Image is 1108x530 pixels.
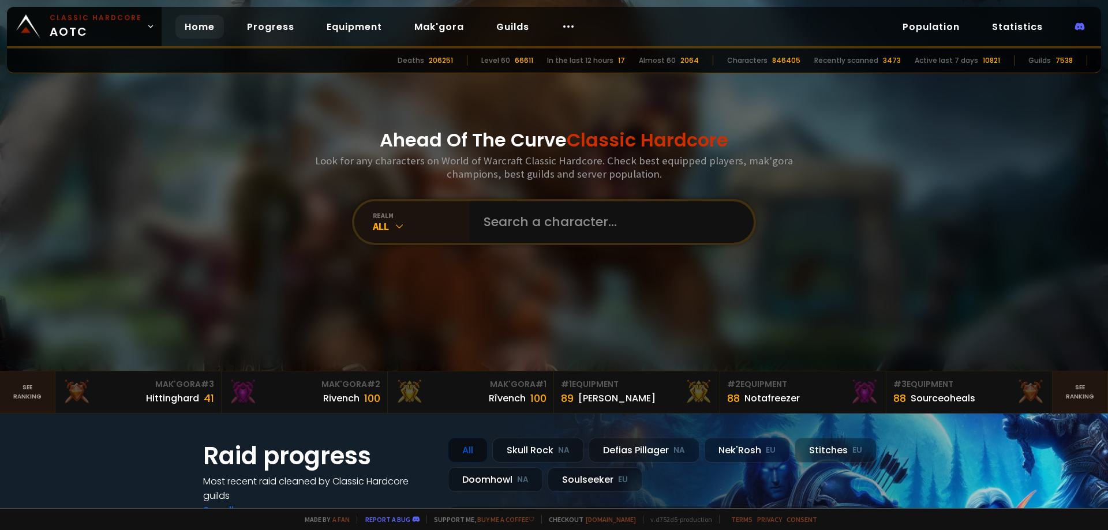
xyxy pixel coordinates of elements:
span: AOTC [50,13,142,40]
a: Equipment [317,15,391,39]
a: #1Equipment89[PERSON_NAME] [554,371,720,413]
div: 7538 [1055,55,1073,66]
a: Progress [238,15,304,39]
div: Active last 7 days [915,55,978,66]
h1: Ahead Of The Curve [380,126,728,154]
div: Almost 60 [639,55,676,66]
a: Statistics [983,15,1052,39]
div: Deaths [398,55,424,66]
div: 846405 [772,55,800,66]
div: Mak'Gora [62,378,214,390]
span: Made by [298,515,350,524]
a: Guilds [487,15,538,39]
div: 206251 [429,55,453,66]
small: NA [558,445,570,456]
div: 17 [618,55,625,66]
div: 89 [561,390,574,406]
span: # 1 [536,378,546,390]
span: # 2 [367,378,380,390]
a: Seeranking [1053,371,1108,413]
a: [DOMAIN_NAME] [586,515,636,524]
div: Equipment [561,378,713,390]
div: Equipment [893,378,1045,390]
a: Terms [731,515,753,524]
div: All [373,220,470,233]
div: Stitches [795,438,877,463]
a: Mak'Gora#1Rîvench100 [388,371,554,413]
a: See all progress [203,503,278,517]
h3: Look for any characters on World of Warcraft Classic Hardcore. Check best equipped players, mak'g... [310,154,798,181]
span: # 2 [727,378,740,390]
a: Mak'gora [405,15,473,39]
small: EU [618,474,628,486]
div: Hittinghard [146,391,199,405]
small: NA [673,445,685,456]
span: # 3 [893,378,907,390]
div: 88 [893,390,906,406]
input: Search a character... [477,201,740,243]
div: Nek'Rosh [704,438,790,463]
div: In the last 12 hours [547,55,613,66]
div: Defias Pillager [589,438,699,463]
span: Checkout [541,515,636,524]
div: [PERSON_NAME] [578,391,656,405]
div: Skull Rock [492,438,584,463]
span: v. d752d5 - production [643,515,712,524]
div: 66611 [515,55,533,66]
div: Rîvench [489,391,526,405]
small: EU [852,445,862,456]
div: 2064 [680,55,699,66]
div: 3473 [883,55,901,66]
div: Soulseeker [548,467,642,492]
div: 88 [727,390,740,406]
a: Classic HardcoreAOTC [7,7,162,46]
a: #3Equipment88Sourceoheals [886,371,1053,413]
div: Guilds [1028,55,1051,66]
div: Sourceoheals [911,391,975,405]
a: #2Equipment88Notafreezer [720,371,886,413]
a: Population [893,15,969,39]
div: Notafreezer [744,391,800,405]
div: 41 [204,390,214,406]
a: Mak'Gora#3Hittinghard41 [55,371,222,413]
div: Characters [727,55,768,66]
div: Recently scanned [814,55,878,66]
small: EU [766,445,776,456]
a: Report a bug [365,515,410,524]
h1: Raid progress [203,438,434,474]
div: Mak'Gora [395,378,546,390]
a: Home [175,15,224,39]
div: Level 60 [481,55,510,66]
div: Equipment [727,378,879,390]
h4: Most recent raid cleaned by Classic Hardcore guilds [203,474,434,503]
div: 100 [530,390,546,406]
span: # 3 [201,378,214,390]
div: 100 [364,390,380,406]
div: Rivench [323,391,360,405]
a: Privacy [757,515,782,524]
a: Consent [787,515,817,524]
div: Doomhowl [448,467,543,492]
a: Mak'Gora#2Rivench100 [222,371,388,413]
span: Support me, [426,515,534,524]
span: Classic Hardcore [567,127,728,153]
small: NA [517,474,529,486]
span: # 1 [561,378,572,390]
div: realm [373,211,470,220]
small: Classic Hardcore [50,13,142,23]
a: Buy me a coffee [477,515,534,524]
div: Mak'Gora [229,378,380,390]
div: All [448,438,488,463]
div: 10821 [983,55,1000,66]
a: a fan [332,515,350,524]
